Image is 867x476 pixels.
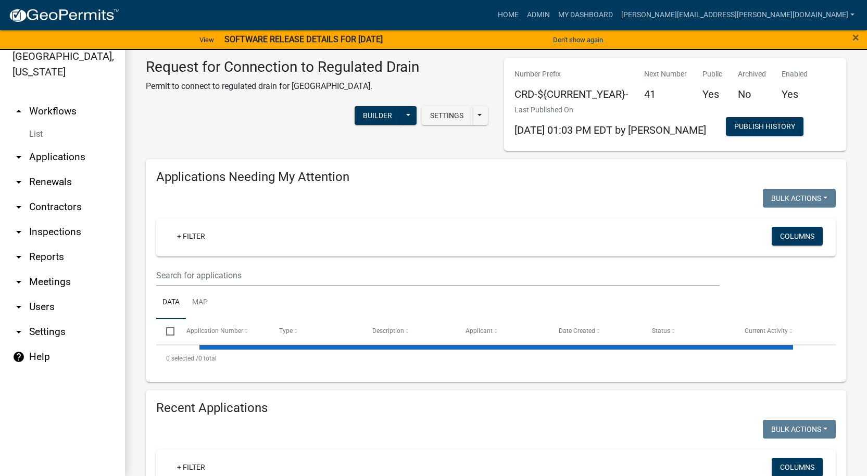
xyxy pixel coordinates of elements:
[362,319,456,344] datatable-header-cell: Description
[195,31,218,48] a: View
[269,319,362,344] datatable-header-cell: Type
[549,319,642,344] datatable-header-cell: Date Created
[772,227,823,246] button: Columns
[763,189,836,208] button: Bulk Actions
[12,351,25,363] i: help
[642,319,735,344] datatable-header-cell: Status
[554,5,617,25] a: My Dashboard
[12,276,25,288] i: arrow_drop_down
[466,327,493,335] span: Applicant
[156,265,720,286] input: Search for applications
[549,31,607,48] button: Don't show again
[186,327,243,335] span: Application Number
[702,88,722,100] h5: Yes
[12,201,25,213] i: arrow_drop_down
[372,327,404,335] span: Description
[146,80,419,93] p: Permit to connect to regulated drain for [GEOGRAPHIC_DATA].
[738,69,766,80] p: Archived
[763,420,836,439] button: Bulk Actions
[523,5,554,25] a: Admin
[169,227,213,246] a: + Filter
[852,31,859,44] button: Close
[12,251,25,263] i: arrow_drop_down
[156,170,836,185] h4: Applications Needing My Attention
[852,30,859,45] span: ×
[224,34,383,44] strong: SOFTWARE RELEASE DETAILS FOR [DATE]
[494,5,523,25] a: Home
[745,327,788,335] span: Current Activity
[617,5,859,25] a: [PERSON_NAME][EMAIL_ADDRESS][PERSON_NAME][DOMAIN_NAME]
[156,345,836,371] div: 0 total
[644,88,687,100] h5: 41
[12,226,25,238] i: arrow_drop_down
[279,327,293,335] span: Type
[738,88,766,100] h5: No
[652,327,670,335] span: Status
[355,106,400,125] button: Builder
[12,326,25,338] i: arrow_drop_down
[186,286,214,319] a: Map
[12,301,25,313] i: arrow_drop_down
[146,58,419,76] h3: Request for Connection to Regulated Drain
[559,327,595,335] span: Date Created
[156,319,176,344] datatable-header-cell: Select
[644,69,687,80] p: Next Number
[782,69,808,80] p: Enabled
[166,355,198,362] span: 0 selected /
[726,123,803,131] wm-modal-confirm: Workflow Publish History
[12,105,25,118] i: arrow_drop_up
[514,105,706,115] p: Last Published On
[156,286,186,319] a: Data
[702,69,722,80] p: Public
[726,117,803,136] button: Publish History
[176,319,269,344] datatable-header-cell: Application Number
[456,319,549,344] datatable-header-cell: Applicant
[514,69,629,80] p: Number Prefix
[12,176,25,188] i: arrow_drop_down
[156,401,836,416] h4: Recent Applications
[735,319,828,344] datatable-header-cell: Current Activity
[514,124,706,136] span: [DATE] 01:03 PM EDT by [PERSON_NAME]
[514,88,629,100] h5: CRD-${CURRENT_YEAR}-
[422,106,472,125] button: Settings
[782,88,808,100] h5: Yes
[12,151,25,163] i: arrow_drop_down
